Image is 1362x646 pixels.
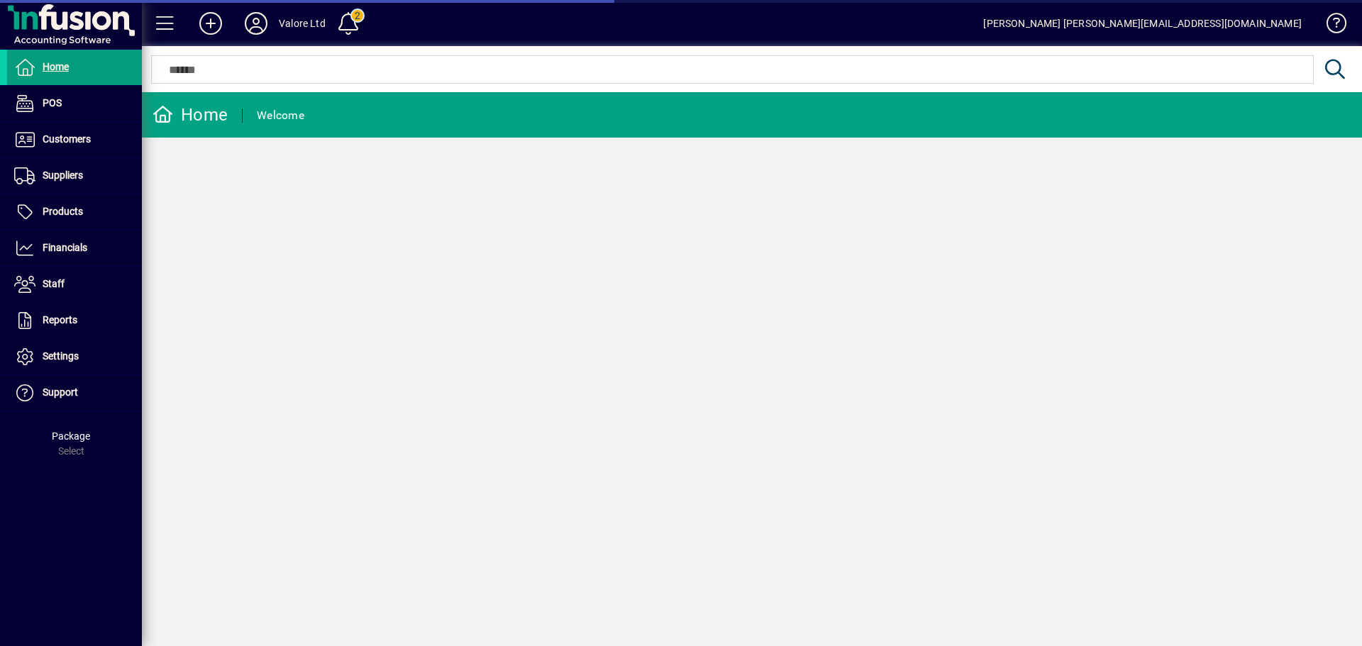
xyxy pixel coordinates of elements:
span: Financials [43,242,87,253]
span: Products [43,206,83,217]
span: Suppliers [43,169,83,181]
a: Financials [7,230,142,266]
span: Reports [43,314,77,325]
a: Customers [7,122,142,157]
a: Reports [7,303,142,338]
a: Support [7,375,142,411]
span: Customers [43,133,91,145]
div: Home [153,104,228,126]
span: Support [43,386,78,398]
a: Staff [7,267,142,302]
div: [PERSON_NAME] [PERSON_NAME][EMAIL_ADDRESS][DOMAIN_NAME] [983,12,1302,35]
a: Knowledge Base [1316,3,1344,49]
span: Settings [43,350,79,362]
a: Products [7,194,142,230]
a: Settings [7,339,142,374]
div: Valore Ltd [279,12,326,35]
a: POS [7,86,142,121]
button: Profile [233,11,279,36]
button: Add [188,11,233,36]
span: Home [43,61,69,72]
span: Staff [43,278,65,289]
div: Welcome [257,104,304,127]
span: Package [52,430,90,442]
a: Suppliers [7,158,142,194]
span: POS [43,97,62,108]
